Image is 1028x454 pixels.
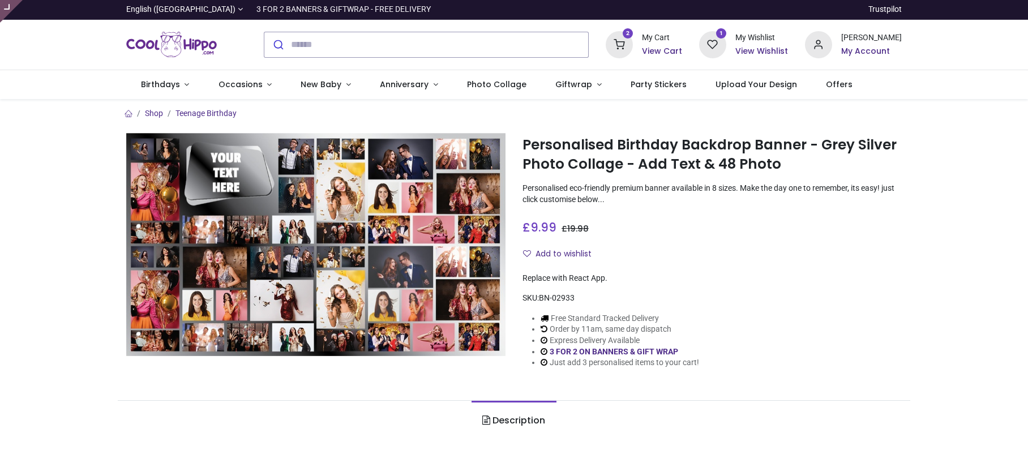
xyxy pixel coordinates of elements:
h1: Personalised Birthday Backdrop Banner - Grey Silver Photo Collage - Add Text & 48 Photo [522,135,902,174]
span: Offers [826,79,853,90]
a: New Baby [286,70,366,100]
span: Upload Your Design [716,79,797,90]
li: Express Delivery Available [541,335,699,346]
div: My Cart [642,32,682,44]
a: Description [472,401,556,440]
span: 19.98 [567,223,589,234]
div: [PERSON_NAME] [841,32,902,44]
p: Personalised eco-friendly premium banner available in 8 sizes. Make the day one to remember, its ... [522,183,902,205]
div: SKU: [522,293,902,304]
i: Add to wishlist [523,250,531,258]
button: Add to wishlistAdd to wishlist [522,245,601,264]
span: £ [562,223,589,234]
li: Just add 3 personalised items to your cart! [541,357,699,369]
a: Teenage Birthday [175,109,237,118]
a: 1 [699,39,726,48]
a: 3 FOR 2 ON BANNERS & GIFT WRAP [550,347,678,356]
span: £ [522,219,556,235]
a: View Wishlist [735,46,788,57]
a: English ([GEOGRAPHIC_DATA]) [126,4,243,15]
span: Giftwrap [555,79,592,90]
span: Birthdays [141,79,180,90]
a: Giftwrap [541,70,616,100]
li: Free Standard Tracked Delivery [541,313,699,324]
span: Photo Collage [467,79,526,90]
div: 3 FOR 2 BANNERS & GIFTWRAP - FREE DELIVERY [256,4,431,15]
button: Submit [264,32,291,57]
a: Occasions [204,70,286,100]
sup: 2 [623,28,633,39]
a: My Account [841,46,902,57]
span: BN-02933 [539,293,575,302]
span: Party Stickers [631,79,687,90]
li: Order by 11am, same day dispatch [541,324,699,335]
div: Replace with React App. [522,273,902,284]
a: Logo of Cool Hippo [126,29,217,61]
img: Personalised Birthday Backdrop Banner - Grey Silver Photo Collage - Add Text & 48 Photo [126,133,506,356]
span: Anniversary [380,79,429,90]
a: View Cart [642,46,682,57]
span: Occasions [219,79,263,90]
a: Anniversary [365,70,452,100]
a: Shop [145,109,163,118]
a: Birthdays [126,70,204,100]
span: 9.99 [530,219,556,235]
img: Cool Hippo [126,29,217,61]
span: New Baby [301,79,341,90]
a: Trustpilot [868,4,902,15]
sup: 1 [716,28,727,39]
div: My Wishlist [735,32,788,44]
a: 2 [606,39,633,48]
